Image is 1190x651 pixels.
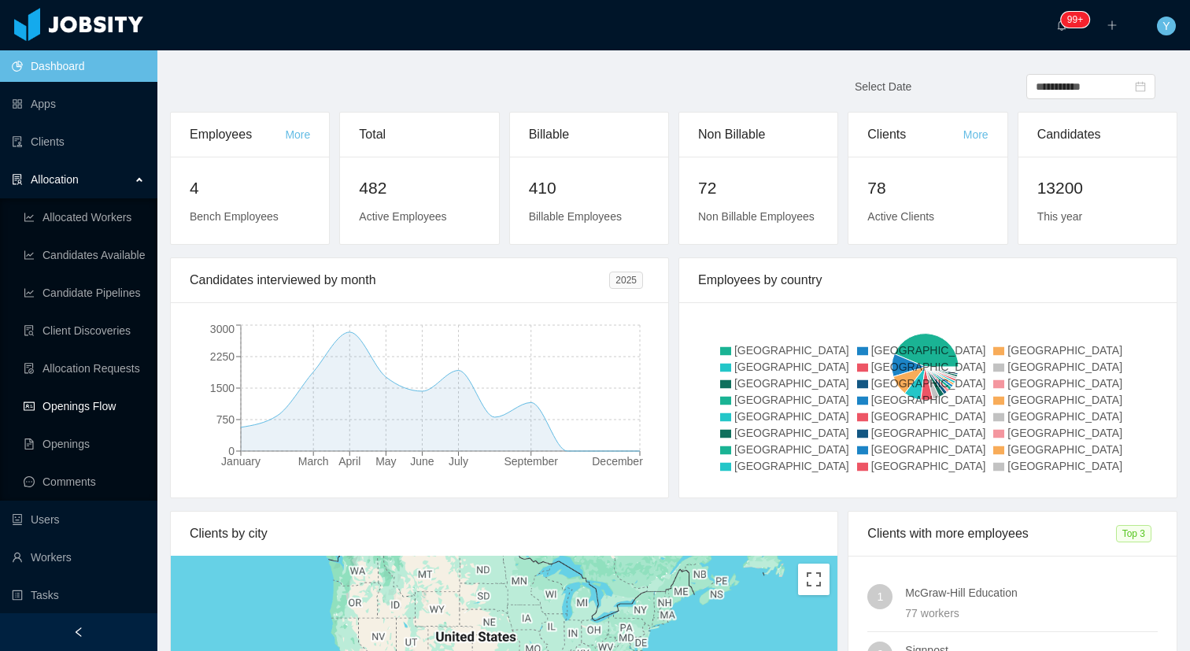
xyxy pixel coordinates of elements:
span: Billable Employees [529,210,622,223]
h2: 4 [190,176,310,201]
span: [GEOGRAPHIC_DATA] [1007,460,1122,472]
span: [GEOGRAPHIC_DATA] [734,361,849,373]
a: icon: pie-chartDashboard [12,50,145,82]
span: 2025 [609,272,643,289]
span: Allocation [31,173,79,186]
i: icon: plus [1107,20,1118,31]
tspan: July [449,455,468,468]
a: icon: userWorkers [12,542,145,573]
span: [GEOGRAPHIC_DATA] [871,394,986,406]
a: icon: appstoreApps [12,88,145,120]
i: icon: calendar [1135,81,1146,92]
span: [GEOGRAPHIC_DATA] [734,394,849,406]
span: [GEOGRAPHIC_DATA] [1007,377,1122,390]
sup: 442 [1061,12,1089,28]
span: [GEOGRAPHIC_DATA] [1007,410,1122,423]
a: icon: file-doneAllocation Requests [24,353,145,384]
tspan: September [504,455,558,468]
div: Candidates interviewed by month [190,258,609,302]
span: [GEOGRAPHIC_DATA] [871,377,986,390]
h4: McGraw-Hill Education [905,584,1158,601]
a: icon: file-searchClient Discoveries [24,315,145,346]
span: [GEOGRAPHIC_DATA] [734,443,849,456]
tspan: 1500 [210,382,235,394]
span: [GEOGRAPHIC_DATA] [734,377,849,390]
a: icon: robotUsers [12,504,145,535]
span: Active Clients [867,210,934,223]
a: icon: auditClients [12,126,145,157]
span: [GEOGRAPHIC_DATA] [1007,344,1122,357]
a: icon: line-chartCandidate Pipelines [24,277,145,309]
a: icon: messageComments [24,466,145,497]
a: icon: line-chartCandidates Available [24,239,145,271]
button: Toggle fullscreen view [798,564,830,595]
span: Non Billable Employees [698,210,815,223]
div: Employees by country [698,258,1158,302]
span: Bench Employees [190,210,279,223]
span: [GEOGRAPHIC_DATA] [734,460,849,472]
tspan: January [221,455,261,468]
tspan: December [592,455,643,468]
span: [GEOGRAPHIC_DATA] [1007,427,1122,439]
h2: 78 [867,176,988,201]
div: Total [359,113,479,157]
span: [GEOGRAPHIC_DATA] [1007,361,1122,373]
div: Clients [867,113,963,157]
tspan: April [338,455,360,468]
span: Top 3 [1116,525,1151,542]
div: Candidates [1037,113,1158,157]
tspan: 2250 [210,350,235,363]
div: 77 workers [905,605,1158,622]
span: [GEOGRAPHIC_DATA] [1007,443,1122,456]
h2: 72 [698,176,819,201]
div: Clients with more employees [867,512,1115,556]
a: More [963,128,989,141]
h2: 482 [359,176,479,201]
div: Non Billable [698,113,819,157]
span: This year [1037,210,1083,223]
span: [GEOGRAPHIC_DATA] [871,344,986,357]
i: icon: bell [1056,20,1067,31]
div: Billable [529,113,649,157]
span: [GEOGRAPHIC_DATA] [871,460,986,472]
h2: 13200 [1037,176,1158,201]
span: Active Employees [359,210,446,223]
tspan: 3000 [210,323,235,335]
a: More [285,128,310,141]
span: [GEOGRAPHIC_DATA] [871,443,986,456]
span: [GEOGRAPHIC_DATA] [734,410,849,423]
a: icon: profileTasks [12,579,145,611]
span: Select Date [855,80,911,93]
a: icon: idcardOpenings Flow [24,390,145,422]
tspan: June [410,455,434,468]
span: 1 [877,584,883,609]
i: icon: solution [12,174,23,185]
span: [GEOGRAPHIC_DATA] [871,427,986,439]
a: icon: line-chartAllocated Workers [24,202,145,233]
span: [GEOGRAPHIC_DATA] [1007,394,1122,406]
tspan: 0 [228,445,235,457]
div: Clients by city [190,512,819,556]
span: [GEOGRAPHIC_DATA] [734,427,849,439]
tspan: May [375,455,396,468]
div: Employees [190,113,285,157]
span: Y [1162,17,1170,35]
a: icon: file-textOpenings [24,428,145,460]
span: [GEOGRAPHIC_DATA] [871,361,986,373]
span: [GEOGRAPHIC_DATA] [734,344,849,357]
tspan: March [298,455,329,468]
h2: 410 [529,176,649,201]
tspan: 750 [216,413,235,426]
span: [GEOGRAPHIC_DATA] [871,410,986,423]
